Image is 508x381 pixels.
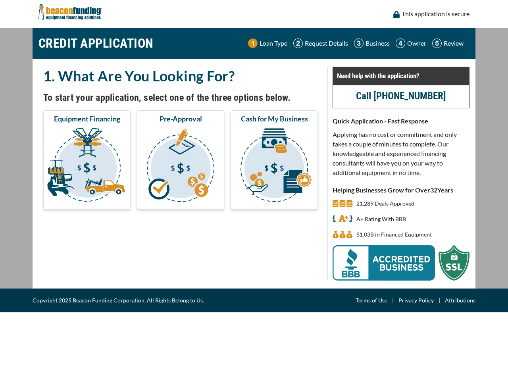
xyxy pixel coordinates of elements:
[393,11,400,18] img: lock icon to convery security
[333,130,470,177] p: Applying has no cost or commitment and only takes a couple of minutes to complete. Our knowledgea...
[356,214,406,224] p: A+ Rating With BBB
[407,38,426,48] p: Owner
[387,296,398,305] span: |
[398,296,434,305] a: Privacy Policy
[38,32,154,55] h1: CREDIT APPLICATION
[43,91,318,104] h4: To start your application, select one of the three options below.
[54,114,120,123] span: Equipment Financing
[432,38,442,48] img: Step 5
[43,67,318,85] h2: 1. What Are You Looking For?
[241,114,308,123] span: Cash for My Business
[160,114,202,123] span: Pre-Approval
[337,71,465,81] p: Need help with the application?
[293,38,303,48] img: Step 2
[396,38,405,48] img: Step 4
[434,296,445,305] span: |
[333,116,470,126] p: Quick Application - Fast Response
[231,110,318,210] button: Cash for My Business
[444,38,464,48] p: Review
[139,127,223,206] img: Pre-Approval
[232,127,316,206] img: Cash for My Business
[402,9,470,19] p: This application is secure
[333,185,470,195] p: Helping Businesses Grow for Over Years
[356,230,432,239] p: $1.03B in Financed Equipment
[45,127,129,206] img: Equipment Financing
[305,38,348,48] p: Request Details
[333,245,470,281] img: BBB Acredited Business and SSL Protection
[137,110,224,210] button: Pre-Approval
[356,199,414,208] p: 21,289 Deals Approved
[445,296,475,305] a: Attributions
[260,38,287,48] p: Loan Type
[248,38,258,48] img: Step 1
[366,38,390,48] p: Business
[430,186,437,194] span: 32
[43,110,131,210] button: Equipment Financing
[354,38,364,48] img: Step 3
[356,90,446,102] a: Call [PHONE_NUMBER]
[356,296,387,305] a: Terms of Use
[33,296,204,305] span: Copyright 2025 Beacon Funding Corporation. All Rights Belong to Us.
